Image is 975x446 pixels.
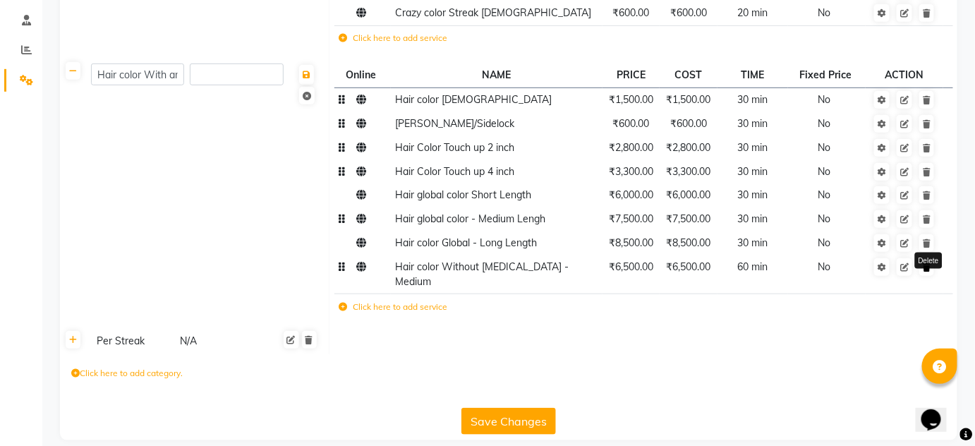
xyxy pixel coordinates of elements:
[609,188,653,201] span: ₹6,000.00
[738,260,768,273] span: 60 min
[818,93,830,106] span: No
[667,260,711,273] span: ₹6,500.00
[916,390,961,432] iframe: chat widget
[461,408,556,435] button: Save Changes
[71,367,183,380] label: Click here to add category.
[395,117,514,130] span: [PERSON_NAME]/Sidelock
[395,236,537,249] span: Hair color Global - Long Length
[667,188,711,201] span: ₹6,000.00
[395,6,591,19] span: Crazy color Streak [DEMOGRAPHIC_DATA]
[91,332,173,350] div: Per Streak
[818,260,830,273] span: No
[609,236,653,249] span: ₹8,500.00
[818,212,830,225] span: No
[667,212,711,225] span: ₹7,500.00
[667,141,711,154] span: ₹2,800.00
[602,64,660,88] th: PRICE
[395,93,552,106] span: Hair color [DEMOGRAPHIC_DATA]
[738,6,768,19] span: 20 min
[818,6,830,19] span: No
[609,212,653,225] span: ₹7,500.00
[339,32,447,44] label: Click here to add service
[818,165,830,178] span: No
[339,301,447,313] label: Click here to add service
[818,236,830,249] span: No
[818,117,830,130] span: No
[334,64,391,88] th: Online
[670,6,707,19] span: ₹600.00
[612,6,649,19] span: ₹600.00
[178,332,260,350] div: N/A
[395,165,514,178] span: Hair Color Touch up 4 inch
[609,141,653,154] span: ₹2,800.00
[738,165,768,178] span: 30 min
[395,212,545,225] span: Hair global color - Medium Lengh
[866,64,943,88] th: ACTION
[395,260,569,288] span: Hair color Without [MEDICAL_DATA] - Medium
[738,141,768,154] span: 30 min
[738,212,768,225] span: 30 min
[612,117,649,130] span: ₹600.00
[609,260,653,273] span: ₹6,500.00
[818,188,830,201] span: No
[391,64,602,88] th: NAME
[738,188,768,201] span: 30 min
[738,93,768,106] span: 30 min
[667,165,711,178] span: ₹3,300.00
[395,141,514,154] span: Hair Color Touch up 2 inch
[915,253,943,269] div: Delete
[667,236,711,249] span: ₹8,500.00
[609,165,653,178] span: ₹3,300.00
[667,93,711,106] span: ₹1,500.00
[717,64,788,88] th: TIME
[660,64,717,88] th: COST
[738,236,768,249] span: 30 min
[670,117,707,130] span: ₹600.00
[609,93,653,106] span: ₹1,500.00
[788,64,866,88] th: Fixed Price
[818,141,830,154] span: No
[738,117,768,130] span: 30 min
[395,188,531,201] span: Hair global color Short Length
